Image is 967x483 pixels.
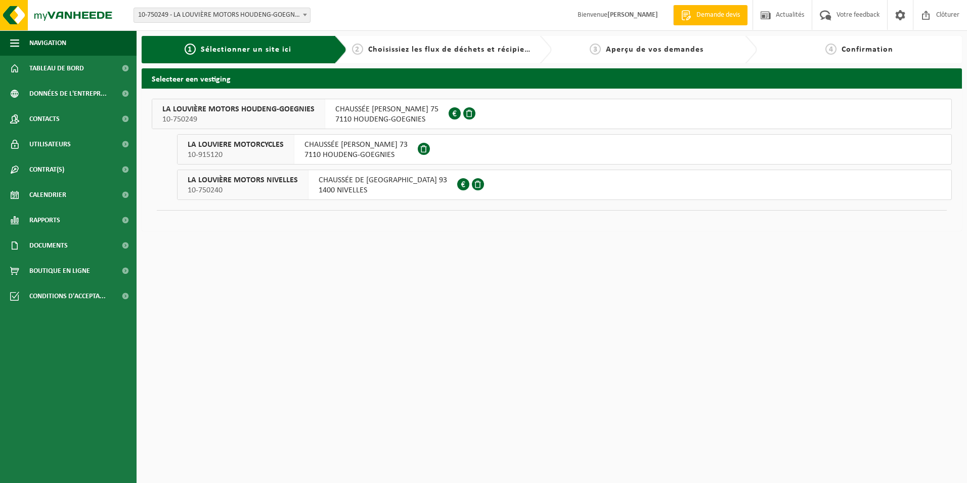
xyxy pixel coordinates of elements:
span: 4 [825,44,837,55]
span: 2 [352,44,363,55]
span: 10-750249 [162,114,315,125]
button: LA LOUVIÈRE MOTORS NIVELLES 10-750240 CHAUSSÉE DE [GEOGRAPHIC_DATA] 931400 NIVELLES [177,170,952,200]
span: 7110 HOUDENG-GOEGNIES [304,150,408,160]
span: Contacts [29,106,60,132]
strong: [PERSON_NAME] [607,11,658,19]
span: Contrat(s) [29,157,64,182]
span: Choisissiez les flux de déchets et récipients [368,46,537,54]
span: 1400 NIVELLES [319,185,447,195]
span: LA LOUVIERE MOTORCYCLES [188,140,284,150]
span: 10-915120 [188,150,284,160]
span: Boutique en ligne [29,258,90,284]
span: Calendrier [29,182,66,208]
span: CHAUSSÉE [PERSON_NAME] 75 [335,104,438,114]
a: Demande devis [673,5,748,25]
span: Aperçu de vos demandes [606,46,704,54]
h2: Selecteer een vestiging [142,68,962,88]
span: Données de l'entrepr... [29,81,107,106]
span: Conditions d'accepta... [29,284,106,309]
span: LA LOUVIÈRE MOTORS NIVELLES [188,175,298,185]
span: Rapports [29,208,60,233]
span: Utilisateurs [29,132,71,157]
span: 10-750240 [188,185,298,195]
span: 10-750249 - LA LOUVIÈRE MOTORS HOUDENG-GOEGNIES - HOUDENG-GOEGNIES [134,8,311,23]
button: LA LOUVIERE MOTORCYCLES 10-915120 CHAUSSÉE [PERSON_NAME] 737110 HOUDENG-GOEGNIES [177,134,952,165]
span: 7110 HOUDENG-GOEGNIES [335,114,438,125]
span: Sélectionner un site ici [201,46,291,54]
span: CHAUSSÉE DE [GEOGRAPHIC_DATA] 93 [319,175,447,185]
span: 10-750249 - LA LOUVIÈRE MOTORS HOUDENG-GOEGNIES - HOUDENG-GOEGNIES [134,8,310,22]
span: Navigation [29,30,66,56]
span: 1 [185,44,196,55]
span: Confirmation [842,46,893,54]
span: Documents [29,233,68,258]
span: Tableau de bord [29,56,84,81]
span: 3 [590,44,601,55]
span: CHAUSSÉE [PERSON_NAME] 73 [304,140,408,150]
span: LA LOUVIÈRE MOTORS HOUDENG-GOEGNIES [162,104,315,114]
button: LA LOUVIÈRE MOTORS HOUDENG-GOEGNIES 10-750249 CHAUSSÉE [PERSON_NAME] 757110 HOUDENG-GOEGNIES [152,99,952,129]
span: Demande devis [694,10,742,20]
